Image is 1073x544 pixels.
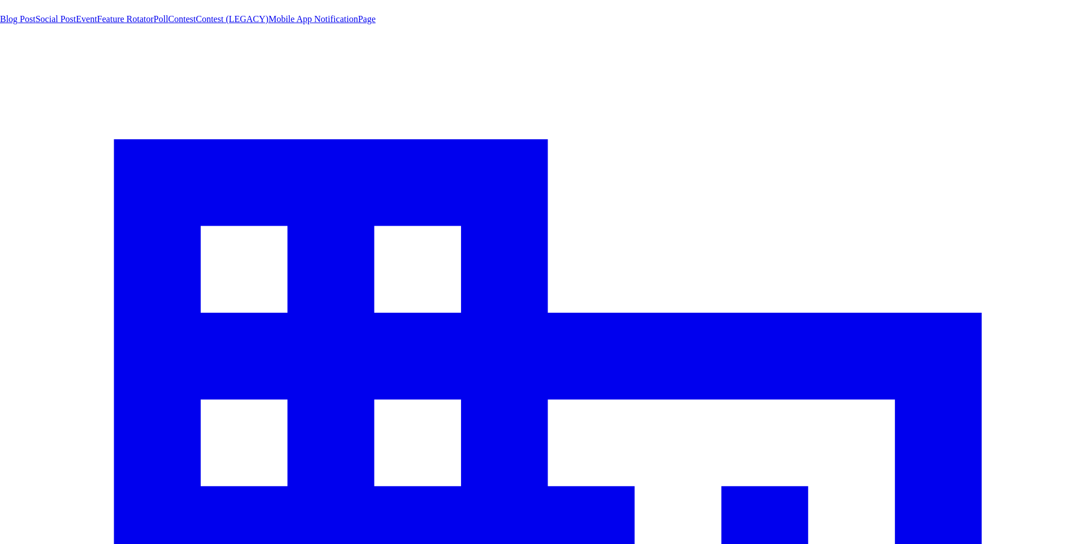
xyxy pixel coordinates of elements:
[358,14,376,24] a: Page
[269,14,358,24] a: Mobile App Notification
[97,14,154,24] a: Feature Rotator
[168,14,196,24] a: Contest
[76,14,97,24] a: Event
[154,14,169,24] a: Poll
[196,14,268,24] a: Contest (LEGACY)
[36,14,76,24] a: Social Post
